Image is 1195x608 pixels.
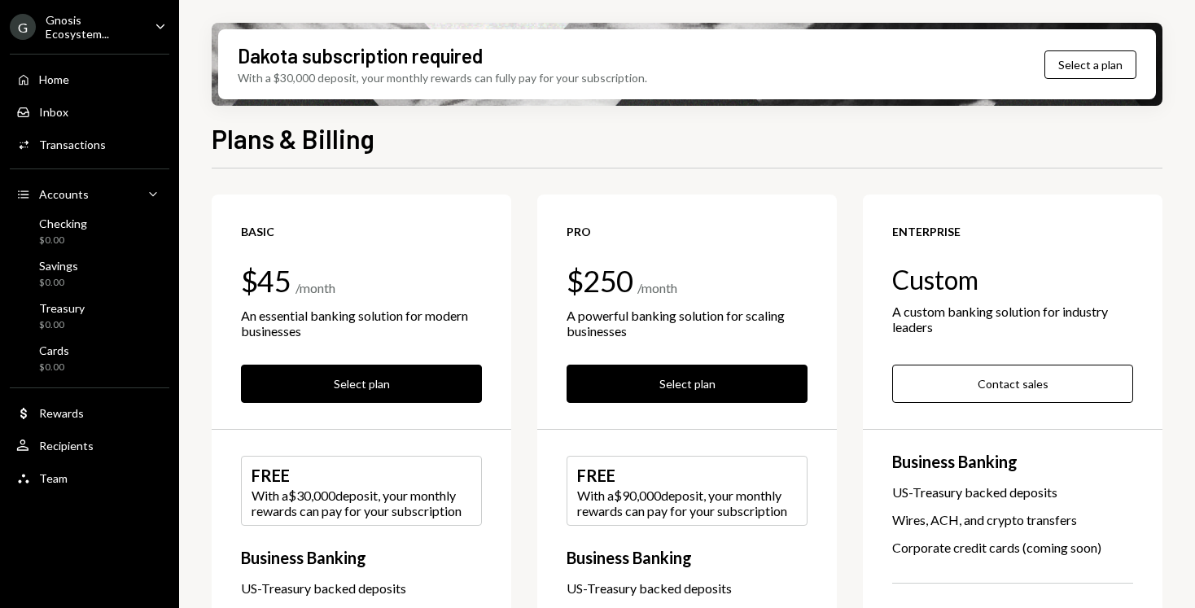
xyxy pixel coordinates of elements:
[10,339,169,378] a: Cards$0.00
[567,224,808,239] div: Pro
[637,279,677,297] div: / month
[892,511,1133,529] div: Wires, ACH, and crypto transfers
[241,265,291,298] div: $45
[10,97,169,126] a: Inbox
[567,580,808,597] div: US-Treasury backed deposits
[241,308,482,339] div: An essential banking solution for modern businesses
[241,580,482,597] div: US-Treasury backed deposits
[10,296,169,335] a: Treasury$0.00
[39,72,69,86] div: Home
[892,365,1133,403] button: Contact sales
[46,13,142,41] div: Gnosis Ecosystem...
[39,361,69,374] div: $0.00
[252,488,471,518] div: With a $30,000 deposit, your monthly rewards can pay for your subscription
[10,398,169,427] a: Rewards
[892,449,1133,474] div: Business Banking
[567,308,808,339] div: A powerful banking solution for scaling businesses
[238,42,483,69] div: Dakota subscription required
[212,122,374,155] h1: Plans & Billing
[295,279,335,297] div: / month
[39,187,89,201] div: Accounts
[252,463,471,488] div: FREE
[10,463,169,492] a: Team
[238,69,647,86] div: With a $30,000 deposit, your monthly rewards can fully pay for your subscription.
[39,318,85,332] div: $0.00
[39,343,69,357] div: Cards
[567,545,808,570] div: Business Banking
[39,234,87,247] div: $0.00
[241,224,482,239] div: Basic
[39,217,87,230] div: Checking
[567,365,808,403] button: Select plan
[1044,50,1136,79] button: Select a plan
[241,545,482,570] div: Business Banking
[892,539,1133,557] div: Corporate credit cards (coming soon)
[241,365,482,403] button: Select plan
[39,276,78,290] div: $0.00
[39,471,68,485] div: Team
[10,129,169,159] a: Transactions
[10,14,36,40] div: G
[39,138,106,151] div: Transactions
[10,64,169,94] a: Home
[39,439,94,453] div: Recipients
[892,304,1133,335] div: A custom banking solution for industry leaders
[10,254,169,293] a: Savings$0.00
[892,483,1133,501] div: US-Treasury backed deposits
[577,463,797,488] div: FREE
[567,265,633,298] div: $250
[10,431,169,460] a: Recipients
[39,406,84,420] div: Rewards
[892,224,1133,239] div: Enterprise
[39,259,78,273] div: Savings
[10,179,169,208] a: Accounts
[10,212,169,251] a: Checking$0.00
[39,301,85,315] div: Treasury
[892,265,1133,294] div: Custom
[577,488,797,518] div: With a $90,000 deposit, your monthly rewards can pay for your subscription
[39,105,68,119] div: Inbox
